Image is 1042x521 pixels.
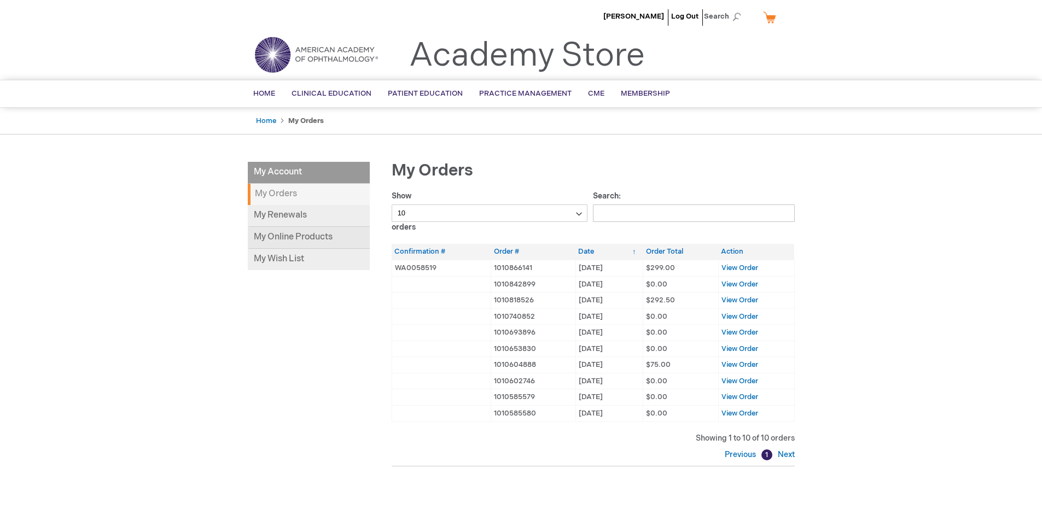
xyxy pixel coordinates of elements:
[392,260,491,276] td: WA0058519
[721,264,758,272] a: View Order
[479,89,572,98] span: Practice Management
[671,12,698,21] a: Log Out
[491,308,575,325] td: 1010740852
[248,205,370,227] a: My Renewals
[491,260,575,276] td: 1010866141
[491,244,575,260] th: Order #: activate to sort column ascending
[593,191,795,218] label: Search:
[646,312,667,321] span: $0.00
[646,344,667,353] span: $0.00
[575,341,643,357] td: [DATE]
[721,344,758,353] a: View Order
[575,325,643,341] td: [DATE]
[575,308,643,325] td: [DATE]
[575,292,643,309] td: [DATE]
[721,360,758,369] a: View Order
[491,341,575,357] td: 1010653830
[575,406,643,422] td: [DATE]
[292,89,371,98] span: Clinical Education
[721,409,758,418] a: View Order
[256,116,276,125] a: Home
[392,191,588,232] label: Show orders
[575,357,643,373] td: [DATE]
[575,389,643,406] td: [DATE]
[646,328,667,337] span: $0.00
[646,360,671,369] span: $75.00
[643,244,719,260] th: Order Total: activate to sort column ascending
[248,227,370,249] a: My Online Products
[392,204,588,222] select: Showorders
[409,36,645,75] a: Academy Store
[392,244,491,260] th: Confirmation #: activate to sort column ascending
[603,12,664,21] a: [PERSON_NAME]
[392,161,473,180] span: My Orders
[588,89,604,98] span: CME
[646,280,667,289] span: $0.00
[491,276,575,292] td: 1010842899
[646,377,667,385] span: $0.00
[646,393,667,401] span: $0.00
[575,260,643,276] td: [DATE]
[575,373,643,389] td: [DATE]
[761,449,772,460] a: 1
[491,406,575,422] td: 1010585580
[721,377,758,385] a: View Order
[491,325,575,341] td: 1010693896
[621,89,670,98] span: Membership
[646,264,675,272] span: $299.00
[646,296,675,305] span: $292.50
[288,116,324,125] strong: My Orders
[388,89,463,98] span: Patient Education
[248,249,370,270] a: My Wish List
[491,389,575,406] td: 1010585579
[575,276,643,292] td: [DATE]
[721,312,758,321] a: View Order
[721,280,758,289] a: View Order
[721,296,758,305] a: View Order
[575,244,643,260] th: Date: activate to sort column ascending
[718,244,794,260] th: Action: activate to sort column ascending
[491,357,575,373] td: 1010604888
[253,89,275,98] span: Home
[725,450,759,459] a: Previous
[721,393,758,401] a: View Order
[646,409,667,418] span: $0.00
[704,5,746,27] span: Search
[392,433,795,444] div: Showing 1 to 10 of 10 orders
[248,184,370,205] strong: My Orders
[491,292,575,309] td: 1010818526
[491,373,575,389] td: 1010602746
[593,204,795,222] input: Search:
[721,328,758,337] a: View Order
[775,450,795,459] a: Next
